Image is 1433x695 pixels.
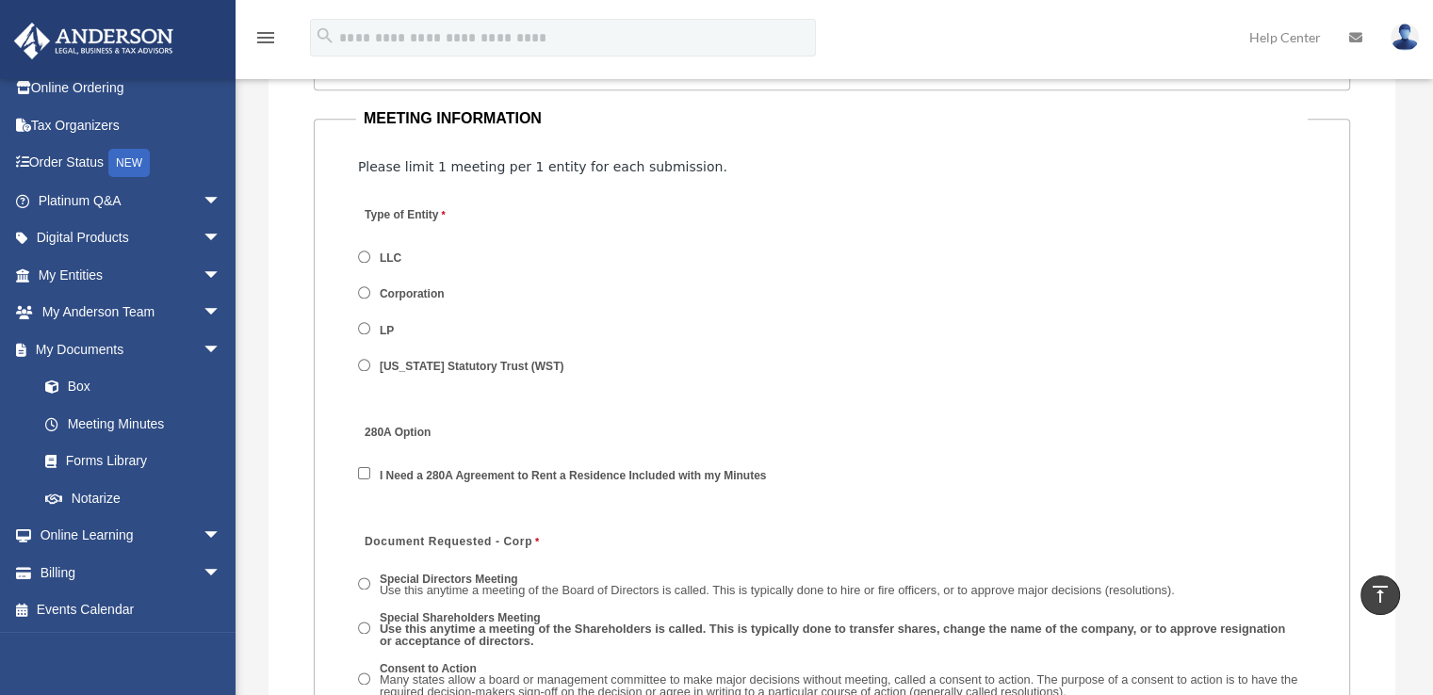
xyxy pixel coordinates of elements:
[26,479,250,517] a: Notarize
[315,25,335,46] i: search
[365,535,532,548] span: Document Requested - Corp
[358,421,537,446] label: 280A Option
[374,571,1181,600] label: Special Directors Meeting
[203,182,240,220] span: arrow_drop_down
[1360,575,1400,615] a: vertical_align_top
[13,256,250,294] a: My Entitiesarrow_drop_down
[374,609,1307,651] label: Special Shareholders Meeting
[13,294,250,331] a: My Anderson Teamarrow_drop_down
[13,331,250,368] a: My Documentsarrow_drop_down
[374,286,451,303] label: Corporation
[203,219,240,258] span: arrow_drop_down
[13,591,250,629] a: Events Calendar
[203,331,240,369] span: arrow_drop_down
[254,26,277,49] i: menu
[374,359,571,376] label: [US_STATE] Statutory Trust (WST)
[108,149,150,177] div: NEW
[26,368,250,406] a: Box
[374,250,409,267] label: LLC
[380,622,1285,648] span: Use this anytime a meeting of the Shareholders is called. This is typically done to transfer shar...
[13,106,250,144] a: Tax Organizers
[374,322,401,339] label: LP
[26,443,250,480] a: Forms Library
[8,23,179,59] img: Anderson Advisors Platinum Portal
[26,405,240,443] a: Meeting Minutes
[1391,24,1419,51] img: User Pic
[356,105,1308,132] legend: MEETING INFORMATION
[374,467,773,484] label: I Need a 280A Agreement to Rent a Residence Included with my Minutes
[203,517,240,556] span: arrow_drop_down
[13,554,250,591] a: Billingarrow_drop_down
[254,33,277,49] a: menu
[358,159,727,174] span: Please limit 1 meeting per 1 entity for each submission.
[1369,583,1392,606] i: vertical_align_top
[13,70,250,107] a: Online Ordering
[358,203,537,229] label: Type of Entity
[203,294,240,332] span: arrow_drop_down
[203,256,240,295] span: arrow_drop_down
[203,554,240,592] span: arrow_drop_down
[13,182,250,219] a: Platinum Q&Aarrow_drop_down
[13,144,250,183] a: Order StatusNEW
[380,583,1175,597] span: Use this anytime a meeting of the Board of Directors is called. This is typically done to hire or...
[13,517,250,555] a: Online Learningarrow_drop_down
[13,219,250,257] a: Digital Productsarrow_drop_down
